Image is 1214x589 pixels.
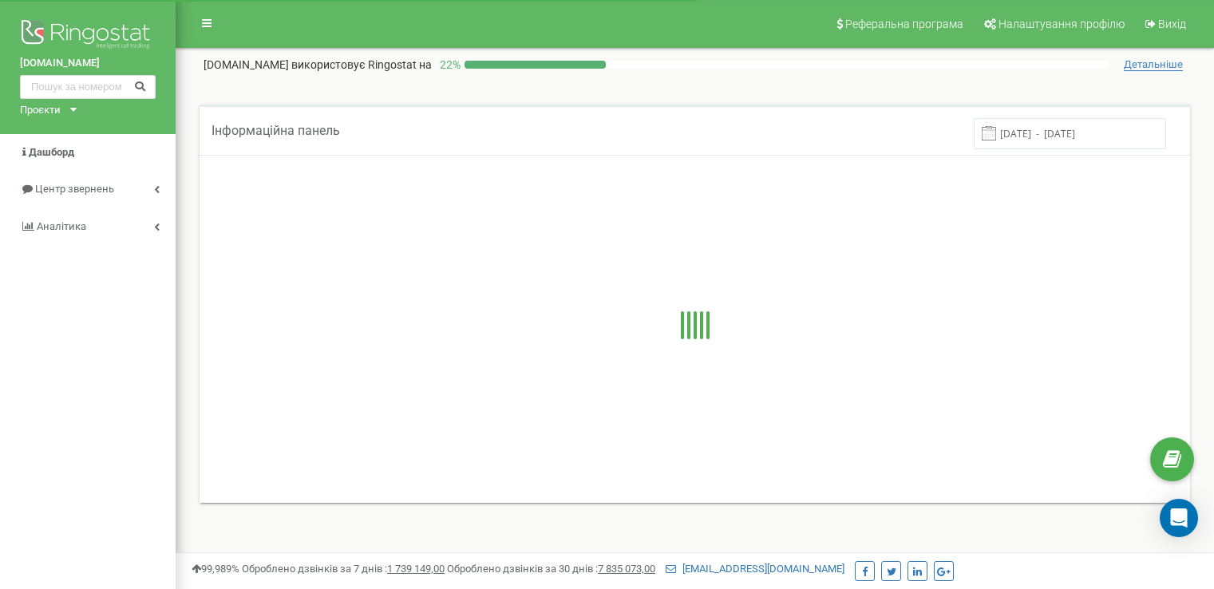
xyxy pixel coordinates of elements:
[37,220,86,232] span: Аналiтика
[242,563,445,575] span: Оброблено дзвінків за 7 днів :
[192,563,239,575] span: 99,989%
[204,57,432,73] p: [DOMAIN_NAME]
[35,183,114,195] span: Центр звернень
[291,58,432,71] span: використовує Ringostat на
[20,16,156,56] img: Ringostat logo
[845,18,963,30] span: Реферальна програма
[20,103,61,118] div: Проєкти
[29,146,74,158] span: Дашборд
[998,18,1125,30] span: Налаштування профілю
[1124,58,1183,71] span: Детальніше
[598,563,655,575] u: 7 835 073,00
[20,75,156,99] input: Пошук за номером
[432,57,465,73] p: 22 %
[1160,499,1198,537] div: Open Intercom Messenger
[387,563,445,575] u: 1 739 149,00
[1158,18,1186,30] span: Вихід
[212,123,340,138] span: Інформаційна панель
[447,563,655,575] span: Оброблено дзвінків за 30 днів :
[666,563,844,575] a: [EMAIL_ADDRESS][DOMAIN_NAME]
[20,56,156,71] a: [DOMAIN_NAME]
